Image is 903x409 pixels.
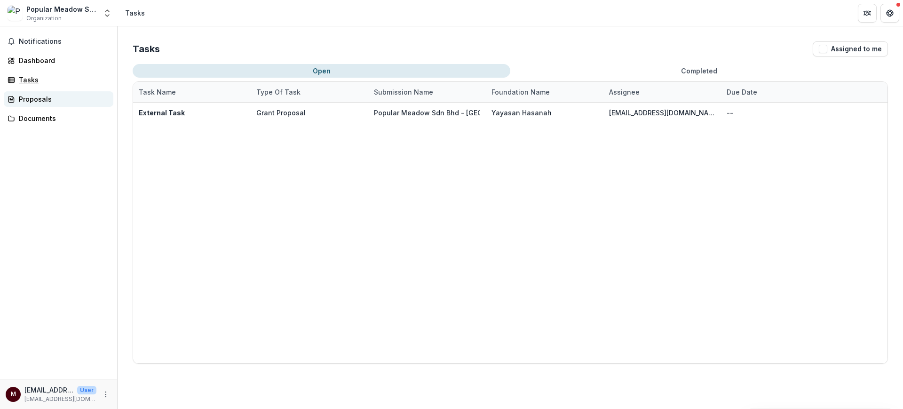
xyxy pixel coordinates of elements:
[721,82,839,102] div: Due Date
[374,109,533,117] a: Popular Meadow Sdn Bhd - [GEOGRAPHIC_DATA]
[368,82,486,102] div: Submission Name
[251,87,306,97] div: Type of Task
[4,91,113,107] a: Proposals
[19,38,110,46] span: Notifications
[4,34,113,49] button: Notifications
[100,389,111,400] button: More
[603,82,721,102] div: Assignee
[19,75,106,85] div: Tasks
[26,4,97,14] div: Popular Meadow Sdn Bhd
[858,4,877,23] button: Partners
[125,8,145,18] div: Tasks
[813,41,888,56] button: Assigned to me
[19,94,106,104] div: Proposals
[603,87,645,97] div: Assignee
[251,82,368,102] div: Type of Task
[727,108,733,118] div: --
[133,64,510,78] button: Open
[133,43,160,55] h2: Tasks
[133,87,182,97] div: Task Name
[4,72,113,88] a: Tasks
[133,82,251,102] div: Task Name
[26,14,62,23] span: Organization
[368,87,439,97] div: Submission Name
[121,6,149,20] nav: breadcrumb
[880,4,899,23] button: Get Help
[24,385,73,395] p: [EMAIL_ADDRESS][DOMAIN_NAME]
[486,82,603,102] div: Foundation Name
[4,111,113,126] a: Documents
[8,6,23,21] img: Popular Meadow Sdn Bhd
[510,64,888,78] button: Completed
[609,108,715,118] div: [EMAIL_ADDRESS][DOMAIN_NAME]
[486,87,555,97] div: Foundation Name
[4,53,113,68] a: Dashboard
[77,386,96,394] p: User
[721,87,763,97] div: Due Date
[19,56,106,65] div: Dashboard
[19,113,106,123] div: Documents
[491,108,552,118] div: Yayasan Hasanah
[139,109,185,117] a: External Task
[11,391,16,397] div: mealinbox@pmeadow.com
[256,108,306,118] div: Grant Proposal
[101,4,114,23] button: Open entity switcher
[24,395,96,403] p: [EMAIL_ADDRESS][DOMAIN_NAME]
